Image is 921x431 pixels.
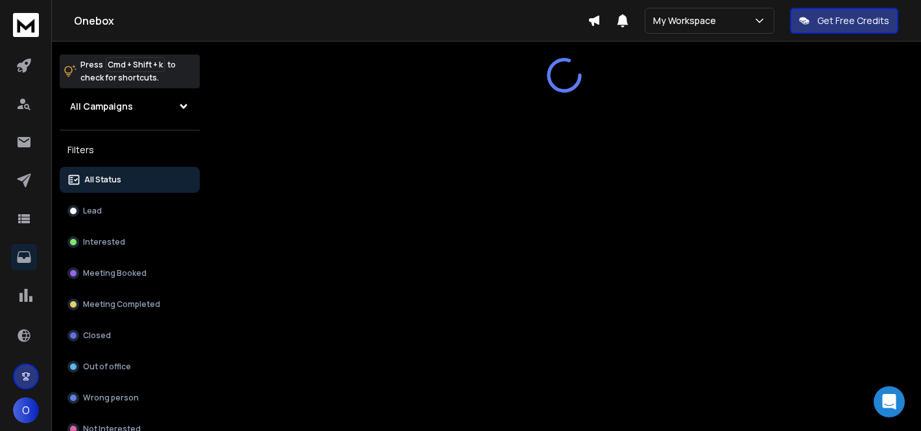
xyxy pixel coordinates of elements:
p: All Status [84,175,121,185]
button: Lead [60,198,200,224]
div: Open Intercom Messenger [874,386,905,417]
h1: Onebox [74,13,588,29]
span: Cmd + Shift + k [106,57,165,72]
button: Meeting Booked [60,260,200,286]
p: Lead [83,206,102,216]
button: Wrong person [60,385,200,411]
p: Out of office [83,362,131,372]
button: Get Free Credits [790,8,898,34]
p: Meeting Completed [83,299,160,310]
p: Get Free Credits [817,14,889,27]
button: O [13,397,39,423]
p: Interested [83,237,125,247]
p: Meeting Booked [83,268,147,278]
p: Closed [83,330,111,341]
button: All Campaigns [60,93,200,119]
button: Interested [60,229,200,255]
p: Wrong person [83,393,139,403]
p: Press to check for shortcuts. [80,58,176,84]
button: Closed [60,323,200,349]
h3: Filters [60,141,200,159]
img: logo [13,13,39,37]
h1: All Campaigns [70,100,133,113]
button: Out of office [60,354,200,380]
p: My Workspace [653,14,721,27]
button: All Status [60,167,200,193]
button: Meeting Completed [60,291,200,317]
